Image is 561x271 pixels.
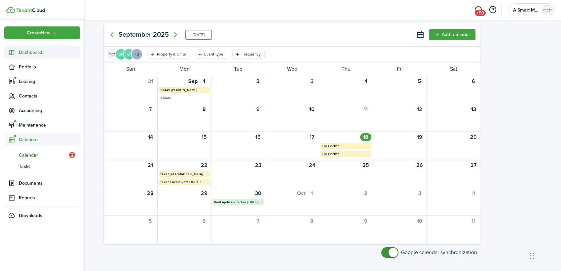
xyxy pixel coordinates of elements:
div: Wednesday, September 10, 2025 [306,105,318,113]
mbsc-calendar-label: Rent update effective [DATE]! [212,199,264,205]
span: Contacts [19,93,80,99]
span: A Smart Move Property Management [513,8,540,13]
div: Tuesday, October 7, 2025 [252,217,264,225]
span: Downloads [19,212,42,219]
span: Dashboard [19,49,80,56]
mbsc-calendar-label: 14737 Lincoln Rent LICEXP [159,179,210,185]
div: Thursday, September 11, 2025 [360,105,371,113]
a: Reports [4,191,80,204]
mbsc-button: Previous page [105,28,119,41]
span: Reports [19,194,80,201]
span: Create New [27,31,51,35]
div: Friday, September 19, 2025 [414,133,425,141]
div: Thursday, October 2, 2025 [360,189,371,197]
div: Saturday, October 11, 2025 [468,217,479,225]
div: Wednesday, October 8, 2025 [306,217,318,225]
filter-tag-label: Event type [204,51,223,57]
img: TenantCloud [16,8,45,12]
div: Tuesday, September 16, 2025 [252,133,264,141]
div: Thursday, October 9, 2025 [360,217,371,225]
div: Friday, September 5, 2025 [414,77,425,85]
div: Drag [530,246,534,266]
div: Friday, September 12, 2025 [414,105,425,113]
div: Today, Thursday, September 18, 2025 [360,133,371,141]
div: Sep [188,77,198,85]
div: Thursday, September 25, 2025 [360,161,371,169]
button: Open menu [135,48,143,60]
div: Tuesday, September 2, 2025 [252,77,264,85]
mbsc-button: Next page [169,28,182,41]
div: Wednesday, September 17, 2025 [306,133,318,141]
div: Monday, September 15, 2025 [199,133,210,141]
menu-trigger: +2 [131,48,143,60]
span: Portfolio [19,63,80,70]
img: TenantCloud [6,7,15,13]
img: A Smart Move Property Management [108,49,118,59]
a: Calendar2 [4,149,80,161]
div: Thursday, September 4, 2025 [360,77,371,85]
div: Oct [297,189,305,197]
div: Monday, September 8, 2025 [199,105,210,113]
a: Messaging [472,2,484,19]
div: Wednesday, September 24, 2025 [306,161,318,169]
div: Tuesday, September 30, 2025 [252,189,264,197]
div: Sunday, September 7, 2025 [145,105,156,113]
span: +99 [475,10,486,16]
button: Add reminder [429,29,475,40]
div: Saturday, September 27, 2025 [468,161,479,169]
div: Wednesday, October 1, 2025 [306,189,318,197]
div: Monday, October 6, 2025 [199,217,210,225]
filter-tag-label: Property & Units [157,51,186,57]
div: Saturday, September 13, 2025 [468,105,479,113]
div: Sunday, September 28, 2025 [145,189,156,197]
span: 2025 [153,29,169,40]
iframe: Chat Widget [528,239,561,271]
span: Documents [19,180,80,187]
div: Wednesday, September 3, 2025 [306,77,318,85]
div: Friday, October 10, 2025 [414,217,425,225]
div: Monday, September 29, 2025 [199,189,210,197]
div: Sun [103,62,157,76]
div: Tue [211,62,265,76]
button: Open resource center [487,4,498,16]
span: Calendar [19,136,80,143]
button: Open menu [4,26,80,39]
div: Sunday, September 14, 2025 [145,133,156,141]
div: Monday, September 1, 2025 [199,77,210,85]
mbsc-button: September2025 [119,29,169,40]
div: Saturday, September 20, 2025 [468,133,479,141]
avatar-text: KP [124,49,134,59]
div: Fri [373,62,427,76]
mbsc-button: [DATE] [193,30,205,39]
avatar-text: SR [116,49,126,59]
div: Mon [157,62,211,76]
img: A Smart Move Property Management [542,5,553,16]
mbsc-calendar-label: 22449 [PERSON_NAME] [159,87,210,93]
div: Tuesday, September 9, 2025 [252,105,264,113]
span: 2 [69,152,75,158]
div: Wed [265,62,319,76]
div: Saturday, September 6, 2025 [468,77,479,85]
div: Sat [427,62,480,76]
filter-tag: Open filter [195,50,227,58]
span: Maintenance [19,122,80,129]
div: Sunday, August 31, 2025 [145,77,156,85]
div: Sunday, September 21, 2025 [145,161,156,169]
mbsc-calendar-label: File Eviction [320,143,371,149]
mbsc-calendar-label: 14737 [GEOGRAPHIC_DATA] [159,171,210,177]
div: Sunday, October 5, 2025 [145,217,156,225]
div: 3 more [160,96,208,100]
a: Dashboard [4,46,80,59]
filter-tag-label: Frequency [242,51,261,57]
filter-tag: Open filter [148,50,190,58]
div: Monday, September 22, 2025 [199,161,210,169]
mbsc-calendar-today: Today [185,30,212,40]
span: Accounting [19,107,80,114]
div: Tuesday, September 23, 2025 [252,161,264,169]
span: September [119,29,151,40]
div: Friday, September 26, 2025 [414,161,425,169]
filter-tag: Open filter [232,50,265,58]
div: Saturday, October 4, 2025 [468,189,479,197]
div: Friday, October 3, 2025 [414,189,425,197]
